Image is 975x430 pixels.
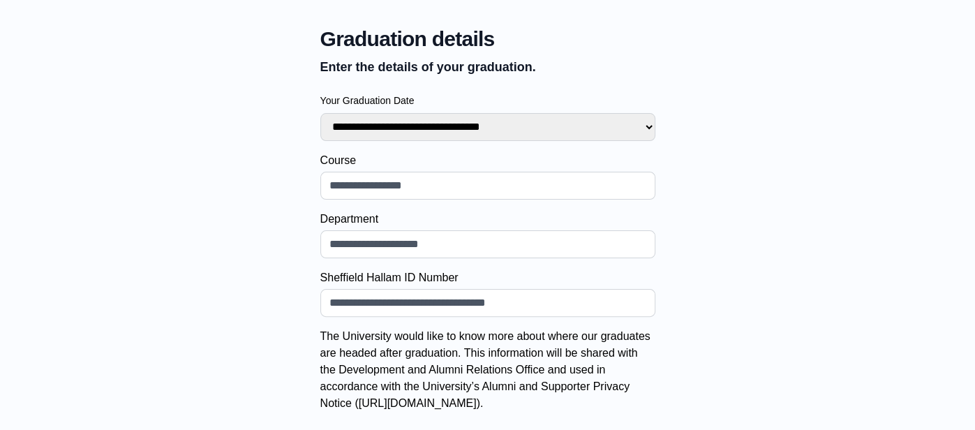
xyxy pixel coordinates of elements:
[320,57,655,77] p: Enter the details of your graduation.
[320,211,655,228] label: Department
[320,269,655,286] label: Sheffield Hallam ID Number
[320,94,655,107] label: Your Graduation Date
[320,152,655,169] label: Course
[320,27,655,52] span: Graduation details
